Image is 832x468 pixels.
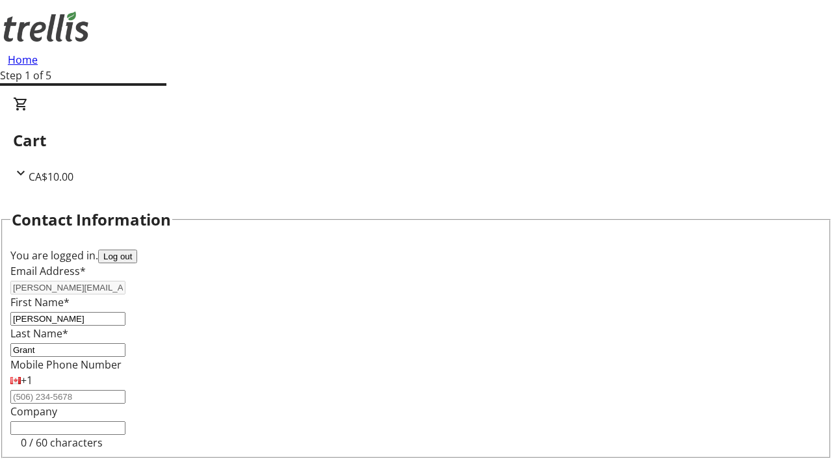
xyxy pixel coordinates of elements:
input: (506) 234-5678 [10,390,125,404]
span: CA$10.00 [29,170,73,184]
div: CartCA$10.00 [13,96,819,185]
div: You are logged in. [10,248,822,263]
tr-character-limit: 0 / 60 characters [21,435,103,450]
button: Log out [98,250,137,263]
h2: Cart [13,129,819,152]
label: Email Address* [10,264,86,278]
label: Mobile Phone Number [10,357,122,372]
label: Last Name* [10,326,68,341]
h2: Contact Information [12,208,171,231]
label: First Name* [10,295,70,309]
label: Company [10,404,57,419]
